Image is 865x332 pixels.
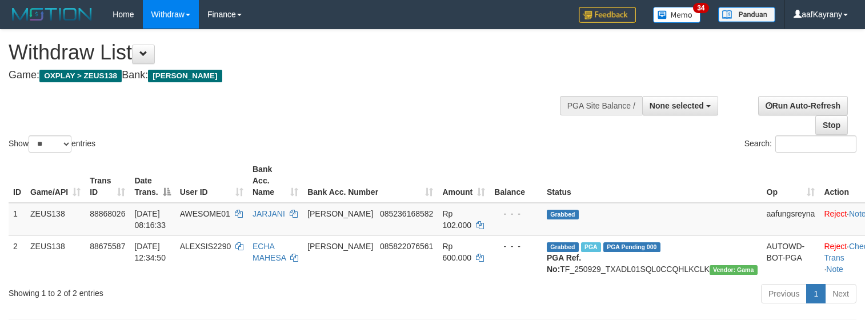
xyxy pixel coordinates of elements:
th: Game/API: activate to sort column ascending [26,159,85,203]
span: 88675587 [90,242,125,251]
span: Copy 085236168582 to clipboard [380,209,433,218]
span: AWESOME01 [180,209,230,218]
a: Stop [815,115,848,135]
span: ALEXSIS2290 [180,242,231,251]
td: 2 [9,235,26,279]
span: 88868026 [90,209,125,218]
button: None selected [642,96,718,115]
th: User ID: activate to sort column ascending [175,159,248,203]
a: Reject [824,209,847,218]
span: Rp 102.000 [442,209,471,230]
a: Next [825,284,856,303]
td: TF_250929_TXADL01SQL0CCQHLKCLK [542,235,762,279]
img: Feedback.jpg [579,7,636,23]
span: Grabbed [547,210,579,219]
label: Search: [744,135,856,153]
a: ECHA MAHESA [253,242,286,262]
div: - - - [494,208,538,219]
div: - - - [494,241,538,252]
a: JARJANI [253,209,285,218]
select: Showentries [29,135,71,153]
div: Showing 1 to 2 of 2 entries [9,283,352,299]
th: Date Trans.: activate to sort column descending [130,159,175,203]
td: 1 [9,203,26,236]
input: Search: [775,135,856,153]
th: Amount: activate to sort column ascending [438,159,490,203]
span: Rp 600.000 [442,242,471,262]
h4: Game: Bank: [9,70,565,81]
th: Trans ID: activate to sort column ascending [85,159,130,203]
th: Op: activate to sort column ascending [762,159,820,203]
a: Run Auto-Refresh [758,96,848,115]
b: PGA Ref. No: [547,253,581,274]
img: Button%20Memo.svg [653,7,701,23]
span: OXPLAY > ZEUS138 [39,70,122,82]
span: [DATE] 08:16:33 [134,209,166,230]
td: ZEUS138 [26,203,85,236]
div: PGA Site Balance / [560,96,642,115]
th: ID [9,159,26,203]
span: Copy 085822076561 to clipboard [380,242,433,251]
span: Grabbed [547,242,579,252]
span: [DATE] 12:34:50 [134,242,166,262]
span: PGA Pending [603,242,660,252]
th: Balance [490,159,542,203]
td: AUTOWD-BOT-PGA [762,235,820,279]
img: MOTION_logo.png [9,6,95,23]
a: Reject [824,242,847,251]
a: 1 [806,284,826,303]
a: Note [826,265,843,274]
span: None selected [650,101,704,110]
span: Marked by aafpengsreynich [581,242,601,252]
span: [PERSON_NAME] [307,209,373,218]
span: [PERSON_NAME] [307,242,373,251]
img: panduan.png [718,7,775,22]
span: 34 [693,3,708,13]
td: ZEUS138 [26,235,85,279]
span: Vendor URL: https://trx31.1velocity.biz [710,265,758,275]
th: Bank Acc. Name: activate to sort column ascending [248,159,303,203]
span: [PERSON_NAME] [148,70,222,82]
label: Show entries [9,135,95,153]
th: Status [542,159,762,203]
a: Previous [761,284,807,303]
td: aafungsreyna [762,203,820,236]
th: Bank Acc. Number: activate to sort column ascending [303,159,438,203]
h1: Withdraw List [9,41,565,64]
